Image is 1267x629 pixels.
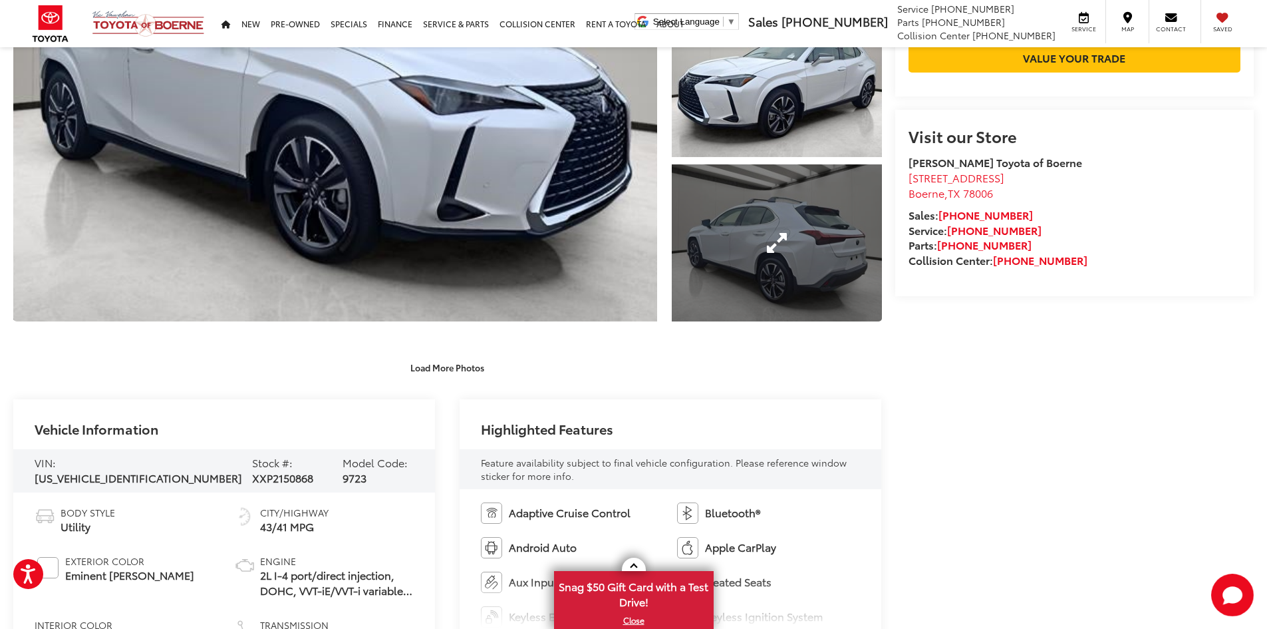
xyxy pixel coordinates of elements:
span: Feature availability subject to final vehicle configuration. Please reference window sticker for ... [481,456,847,483]
span: VIN: [35,455,56,470]
a: [PHONE_NUMBER] [947,222,1042,238]
img: Android Auto [481,537,502,558]
h2: Visit our Store [909,127,1240,144]
span: Apple CarPlay [705,540,776,555]
span: Eminent White Pearl [65,568,194,583]
span: Sales [748,13,778,30]
a: Select Language​ [653,17,736,27]
svg: Start Chat [1211,574,1254,616]
span: [PHONE_NUMBER] [931,2,1014,15]
span: ​ [723,17,724,27]
img: Vic Vaughan Toyota of Boerne [92,10,205,37]
img: Adaptive Cruise Control [481,503,502,524]
strong: [PERSON_NAME] Toyota of Boerne [909,154,1082,170]
strong: Service: [909,222,1042,238]
a: [PHONE_NUMBER] [993,252,1087,268]
button: Load More Photos [401,355,493,379]
img: Fuel Economy [234,506,255,527]
a: [PHONE_NUMBER] [938,207,1033,222]
h2: Vehicle Information [35,421,158,436]
span: 43/41 MPG [260,519,329,534]
span: TX [948,185,960,200]
img: Apple CarPlay [677,537,698,558]
span: 9723 [343,470,366,485]
span: Stock #: [252,455,293,470]
span: Service [897,2,928,15]
a: Expand Photo 3 [672,164,882,322]
span: Contact [1156,25,1186,33]
span: , [909,185,993,200]
span: Select Language [653,17,720,27]
span: Exterior Color [65,554,194,568]
img: Aux Input [481,572,502,593]
span: [US_VEHICLE_IDENTIFICATION_NUMBER] [35,470,242,485]
span: Snag $50 Gift Card with a Test Drive! [555,572,712,613]
strong: Parts: [909,237,1032,252]
span: [PHONE_NUMBER] [781,13,888,30]
button: Toggle Chat Window [1211,574,1254,616]
a: Value Your Trade [909,43,1240,73]
span: #FFFFFF [37,557,59,578]
span: [PHONE_NUMBER] [922,15,1005,29]
span: [PHONE_NUMBER] [972,29,1056,42]
span: Adaptive Cruise Control [509,505,631,521]
span: Map [1113,25,1142,33]
span: Android Auto [509,540,577,555]
img: Bluetooth® [677,503,698,524]
span: 78006 [963,185,993,200]
h2: Highlighted Features [481,421,613,436]
span: Parts [897,15,919,29]
span: Saved [1208,25,1237,33]
span: XXP2150868 [252,470,313,485]
span: 2L I-4 port/direct injection, DOHC, VVT-iE/VVT-i variable valve control, regular unleaded, engine [260,568,414,598]
span: City/Highway [260,506,329,519]
span: Utility [61,519,115,534]
span: Model Code: [343,455,408,470]
span: Bluetooth® [705,505,760,521]
span: Engine [260,554,414,568]
span: Boerne [909,185,944,200]
span: Service [1069,25,1099,33]
span: Body Style [61,506,115,519]
a: [PHONE_NUMBER] [937,237,1032,252]
span: [STREET_ADDRESS] [909,170,1004,185]
span: Collision Center [897,29,970,42]
a: [STREET_ADDRESS] Boerne,TX 78006 [909,170,1004,200]
span: ▼ [727,17,736,27]
strong: Collision Center: [909,252,1087,268]
strong: Sales: [909,207,1033,222]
